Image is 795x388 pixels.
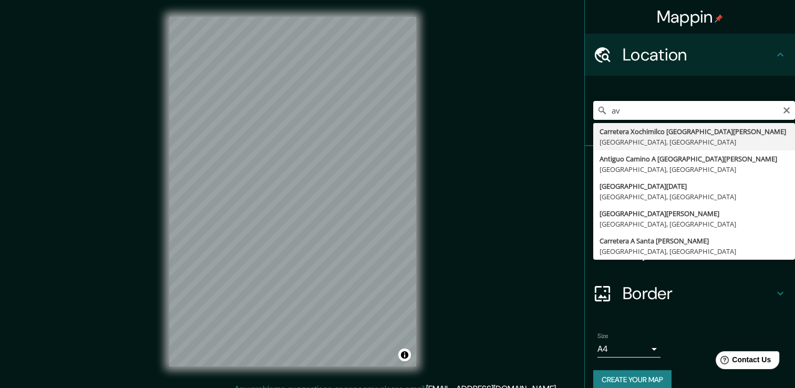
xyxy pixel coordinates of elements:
[398,349,411,361] button: Toggle attribution
[597,341,660,358] div: A4
[701,347,783,376] iframe: Help widget launcher
[600,154,789,164] div: Antiguo Camino A [GEOGRAPHIC_DATA][PERSON_NAME]
[623,44,774,65] h4: Location
[623,241,774,262] h4: Layout
[600,219,789,229] div: [GEOGRAPHIC_DATA], [GEOGRAPHIC_DATA]
[600,126,789,137] div: Carretera Xochimilco [GEOGRAPHIC_DATA][PERSON_NAME]
[600,137,789,147] div: [GEOGRAPHIC_DATA], [GEOGRAPHIC_DATA]
[169,17,416,366] canvas: Map
[600,191,789,202] div: [GEOGRAPHIC_DATA], [GEOGRAPHIC_DATA]
[600,246,789,257] div: [GEOGRAPHIC_DATA], [GEOGRAPHIC_DATA]
[715,14,723,23] img: pin-icon.png
[600,181,789,191] div: [GEOGRAPHIC_DATA][DATE]
[600,164,789,175] div: [GEOGRAPHIC_DATA], [GEOGRAPHIC_DATA]
[585,272,795,314] div: Border
[585,146,795,188] div: Pins
[623,283,774,304] h4: Border
[585,34,795,76] div: Location
[600,236,789,246] div: Carretera A Santa [PERSON_NAME]
[585,188,795,230] div: Style
[600,208,789,219] div: [GEOGRAPHIC_DATA][PERSON_NAME]
[597,332,608,341] label: Size
[657,6,724,27] h4: Mappin
[585,230,795,272] div: Layout
[593,101,795,120] input: Pick your city or area
[782,105,791,115] button: Clear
